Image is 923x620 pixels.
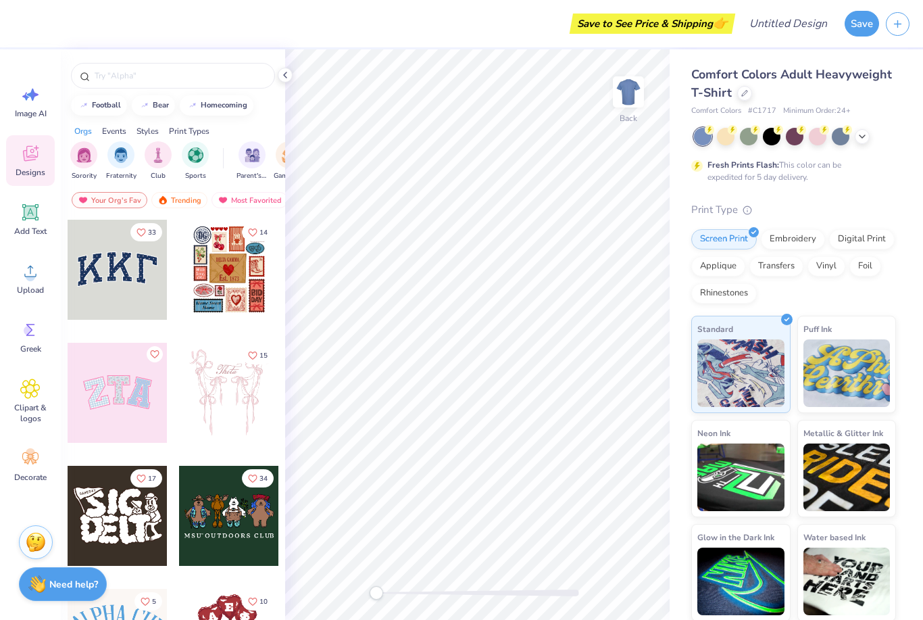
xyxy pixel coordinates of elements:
span: 14 [259,229,268,236]
span: 33 [148,229,156,236]
button: filter button [70,141,97,181]
img: trend_line.gif [139,101,150,110]
span: Club [151,171,166,181]
span: Comfort Colors Adult Heavyweight T-Shirt [691,66,892,101]
div: Transfers [749,256,803,277]
span: Comfort Colors [691,105,741,117]
img: Parent's Weekend Image [245,147,260,163]
div: Embroidery [761,229,825,249]
button: Like [242,223,274,241]
button: Like [134,592,162,611]
div: filter for Fraternity [106,141,136,181]
img: Standard [697,339,784,407]
button: Like [242,469,274,487]
button: filter button [145,141,172,181]
div: Accessibility label [370,586,383,600]
div: Foil [849,256,881,277]
div: Print Types [169,125,209,137]
div: Rhinestones [691,283,757,304]
span: Glow in the Dark Ink [697,530,774,544]
div: This color can be expedited for 5 day delivery. [707,159,874,183]
img: Neon Ink [697,444,784,511]
span: 10 [259,598,268,605]
input: Try "Alpha" [93,69,266,82]
div: Your Org's Fav [72,192,147,208]
img: Fraternity Image [114,147,128,163]
button: filter button [106,141,136,181]
div: Save to See Price & Shipping [573,14,732,34]
button: Like [130,469,162,487]
strong: Need help? [49,578,98,591]
div: Print Type [691,202,896,218]
span: Standard [697,322,733,336]
div: filter for Sports [182,141,209,181]
div: football [92,101,121,109]
span: Parent's Weekend [236,171,268,181]
img: Metallic & Glitter Ink [803,444,891,511]
span: Minimum Order: 24 + [783,105,851,117]
span: Greek [20,343,41,354]
button: filter button [182,141,209,181]
span: 34 [259,475,268,482]
img: Game Day Image [282,147,297,163]
span: Clipart & logos [8,402,53,424]
input: Untitled Design [739,10,838,37]
button: Save [845,11,879,37]
img: Puff Ink [803,339,891,407]
div: filter for Club [145,141,172,181]
span: Designs [16,167,45,178]
button: Like [242,346,274,364]
span: Sports [185,171,206,181]
div: Trending [151,192,207,208]
div: Vinyl [807,256,845,277]
span: Image AI [15,108,47,119]
div: Events [102,125,126,137]
span: # C1717 [748,105,776,117]
div: Styles [136,125,159,137]
span: Game Day [274,171,305,181]
img: trending.gif [157,195,168,205]
span: Fraternity [106,171,136,181]
span: Water based Ink [803,530,866,544]
span: Metallic & Glitter Ink [803,426,883,440]
div: bear [153,101,169,109]
img: Back [615,78,642,105]
div: filter for Sorority [70,141,97,181]
div: filter for Parent's Weekend [236,141,268,181]
span: Add Text [14,226,47,237]
button: bear [132,95,175,116]
div: Digital Print [829,229,895,249]
button: filter button [274,141,305,181]
div: Screen Print [691,229,757,249]
span: Decorate [14,472,47,483]
img: Water based Ink [803,548,891,615]
button: Like [130,223,162,241]
div: homecoming [201,101,247,109]
span: Upload [17,285,44,295]
img: Glow in the Dark Ink [697,548,784,615]
button: Like [242,592,274,611]
img: trend_line.gif [78,101,89,110]
strong: Fresh Prints Flash: [707,160,779,170]
div: Back [620,112,637,124]
button: filter button [236,141,268,181]
span: 👉 [713,15,728,31]
img: Sorority Image [76,147,92,163]
span: Puff Ink [803,322,832,336]
img: Sports Image [188,147,203,163]
span: 15 [259,352,268,359]
img: trend_line.gif [187,101,198,110]
span: 5 [152,598,156,605]
div: Most Favorited [211,192,288,208]
button: football [71,95,127,116]
img: Club Image [151,147,166,163]
button: Like [147,346,163,362]
span: Neon Ink [697,426,730,440]
div: Orgs [74,125,92,137]
img: most_fav.gif [218,195,228,205]
button: homecoming [180,95,253,116]
div: filter for Game Day [274,141,305,181]
span: Sorority [72,171,97,181]
img: most_fav.gif [78,195,89,205]
span: 17 [148,475,156,482]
